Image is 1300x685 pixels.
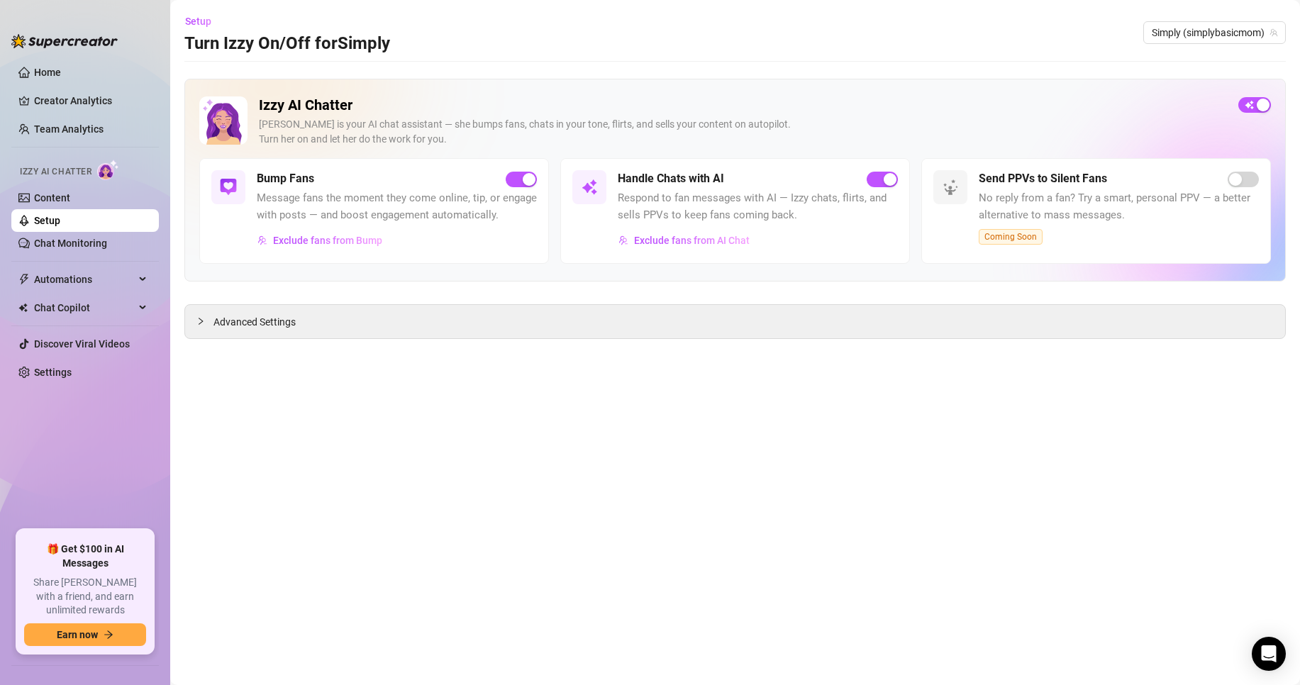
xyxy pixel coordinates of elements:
[34,67,61,78] a: Home
[184,10,223,33] button: Setup
[196,317,205,325] span: collapsed
[34,238,107,249] a: Chat Monitoring
[1152,22,1277,43] span: Simply (simplybasicmom)
[1270,28,1278,37] span: team
[979,229,1043,245] span: Coming Soon
[199,96,248,145] img: Izzy AI Chatter
[24,576,146,618] span: Share [PERSON_NAME] with a friend, and earn unlimited rewards
[257,235,267,245] img: svg%3e
[259,96,1227,114] h2: Izzy AI Chatter
[11,34,118,48] img: logo-BBDzfeDw.svg
[57,629,98,640] span: Earn now
[34,89,148,112] a: Creator Analytics
[18,274,30,285] span: thunderbolt
[259,117,1227,147] div: [PERSON_NAME] is your AI chat assistant — she bumps fans, chats in your tone, flirts, and sells y...
[979,170,1107,187] h5: Send PPVs to Silent Fans
[24,542,146,570] span: 🎁 Get $100 in AI Messages
[618,235,628,245] img: svg%3e
[979,190,1259,223] span: No reply from a fan? Try a smart, personal PPV — a better alternative to mass messages.
[257,229,383,252] button: Exclude fans from Bump
[34,338,130,350] a: Discover Viral Videos
[257,190,537,223] span: Message fans the moment they come online, tip, or engage with posts — and boost engagement automa...
[196,313,213,329] div: collapsed
[24,623,146,646] button: Earn nowarrow-right
[97,160,119,180] img: AI Chatter
[273,235,382,246] span: Exclude fans from Bump
[634,235,750,246] span: Exclude fans from AI Chat
[34,268,135,291] span: Automations
[104,630,113,640] span: arrow-right
[34,123,104,135] a: Team Analytics
[18,303,28,313] img: Chat Copilot
[1252,637,1286,671] div: Open Intercom Messenger
[20,165,91,179] span: Izzy AI Chatter
[213,314,296,330] span: Advanced Settings
[618,190,898,223] span: Respond to fan messages with AI — Izzy chats, flirts, and sells PPVs to keep fans coming back.
[220,179,237,196] img: svg%3e
[184,33,390,55] h3: Turn Izzy On/Off for Simply
[618,229,750,252] button: Exclude fans from AI Chat
[34,192,70,204] a: Content
[34,215,60,226] a: Setup
[581,179,598,196] img: svg%3e
[942,179,959,196] img: svg%3e
[618,170,724,187] h5: Handle Chats with AI
[34,296,135,319] span: Chat Copilot
[257,170,314,187] h5: Bump Fans
[34,367,72,378] a: Settings
[185,16,211,27] span: Setup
